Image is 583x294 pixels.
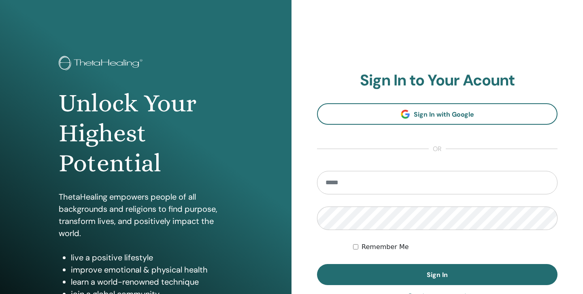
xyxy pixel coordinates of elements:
[59,191,233,239] p: ThetaHealing empowers people of all backgrounds and religions to find purpose, transform lives, a...
[317,264,557,285] button: Sign In
[71,276,233,288] li: learn a world-renowned technique
[353,242,557,252] div: Keep me authenticated indefinitely or until I manually logout
[59,88,233,179] h1: Unlock Your Highest Potential
[317,103,557,125] a: Sign In with Google
[427,271,448,279] span: Sign In
[317,71,557,90] h2: Sign In to Your Acount
[71,264,233,276] li: improve emotional & physical health
[414,110,474,119] span: Sign In with Google
[71,251,233,264] li: live a positive lifestyle
[362,242,409,252] label: Remember Me
[429,144,446,154] span: or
